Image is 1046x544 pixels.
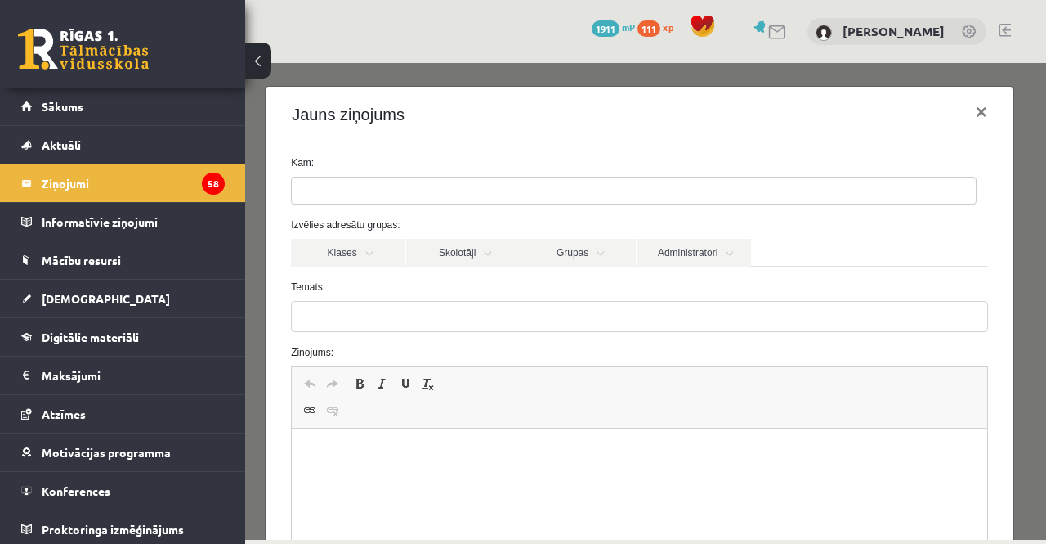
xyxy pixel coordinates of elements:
[18,29,149,70] a: Rīgas 1. Tālmācības vidusskola
[34,155,755,169] label: Izvēlies adresātu grupas:
[42,445,171,460] span: Motivācijas programma
[42,203,225,241] legend: Informatīvie ziņojumi
[76,337,99,358] a: Atsaistīt
[663,20,673,34] span: xp
[391,176,506,204] a: Administratori
[21,241,225,279] a: Mācību resursi
[592,20,635,34] a: 1911 mP
[21,472,225,510] a: Konferences
[42,330,139,344] span: Digitālie materiāli
[46,176,160,204] a: Klases
[21,126,225,164] a: Aktuāli
[172,310,194,331] a: Noņemt stilus
[103,310,126,331] a: Treknraksts (vadīšanas taustiņš+B)
[21,318,225,356] a: Digitālie materiāli
[21,280,225,317] a: [DEMOGRAPHIC_DATA]
[816,25,832,41] img: Tīna Tauriņa
[42,522,184,537] span: Proktoringa izmēģinājums
[637,20,682,34] a: 111 xp
[149,310,172,331] a: Pasvītrojums (vadīšanas taustiņš+U)
[637,20,660,37] span: 111
[42,137,81,152] span: Aktuāli
[21,395,225,433] a: Atzīmes
[42,357,225,394] legend: Maksājumi
[21,164,225,202] a: Ziņojumi58
[53,310,76,331] a: Atcelt (vadīšanas taustiņš+Z)
[42,407,86,421] span: Atzīmes
[47,366,742,529] iframe: Bagātinātā teksta redaktors, wiswyg-editor-47434011712760-1758471655-265
[843,23,945,39] a: [PERSON_NAME]
[42,164,225,202] legend: Ziņojumi
[42,99,83,114] span: Sākums
[202,173,225,195] i: 58
[21,203,225,241] a: Informatīvie ziņojumi
[717,26,755,72] button: ×
[42,253,121,268] span: Mācību resursi
[622,20,635,34] span: mP
[21,434,225,471] a: Motivācijas programma
[21,88,225,125] a: Sākums
[76,310,99,331] a: Atkārtot (vadīšanas taustiņš+Y)
[592,20,619,37] span: 1911
[34,92,755,107] label: Kam:
[21,357,225,394] a: Maksājumi
[34,282,755,297] label: Ziņojums:
[42,483,110,498] span: Konferences
[276,176,391,204] a: Grupas
[161,176,275,204] a: Skolotāji
[126,310,149,331] a: Slīpraksts (vadīšanas taustiņš+I)
[34,217,755,232] label: Temats:
[42,291,170,306] span: [DEMOGRAPHIC_DATA]
[53,337,76,358] a: Saite (vadīšanas taustiņš+K)
[47,39,159,64] h4: Jauns ziņojums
